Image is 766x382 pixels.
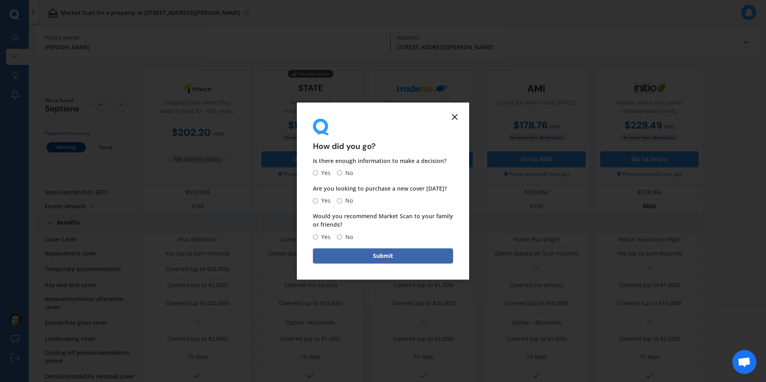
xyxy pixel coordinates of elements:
[313,157,446,165] span: Is there enough information to make a decision?
[342,168,353,178] span: No
[313,119,453,150] div: How did you go?
[313,234,318,239] input: Yes
[313,198,318,203] input: Yes
[342,196,353,205] span: No
[318,168,331,178] span: Yes
[318,196,331,205] span: Yes
[313,248,453,263] button: Submit
[318,232,331,242] span: Yes
[337,198,342,203] input: No
[732,350,756,374] div: Open chat
[337,234,342,239] input: No
[313,171,318,176] input: Yes
[313,185,447,192] span: Are you looking to purchase a new cover [DATE]?
[337,171,342,176] input: No
[313,213,453,229] span: Would you recommend Market Scan to your family or friends?
[342,232,353,242] span: No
